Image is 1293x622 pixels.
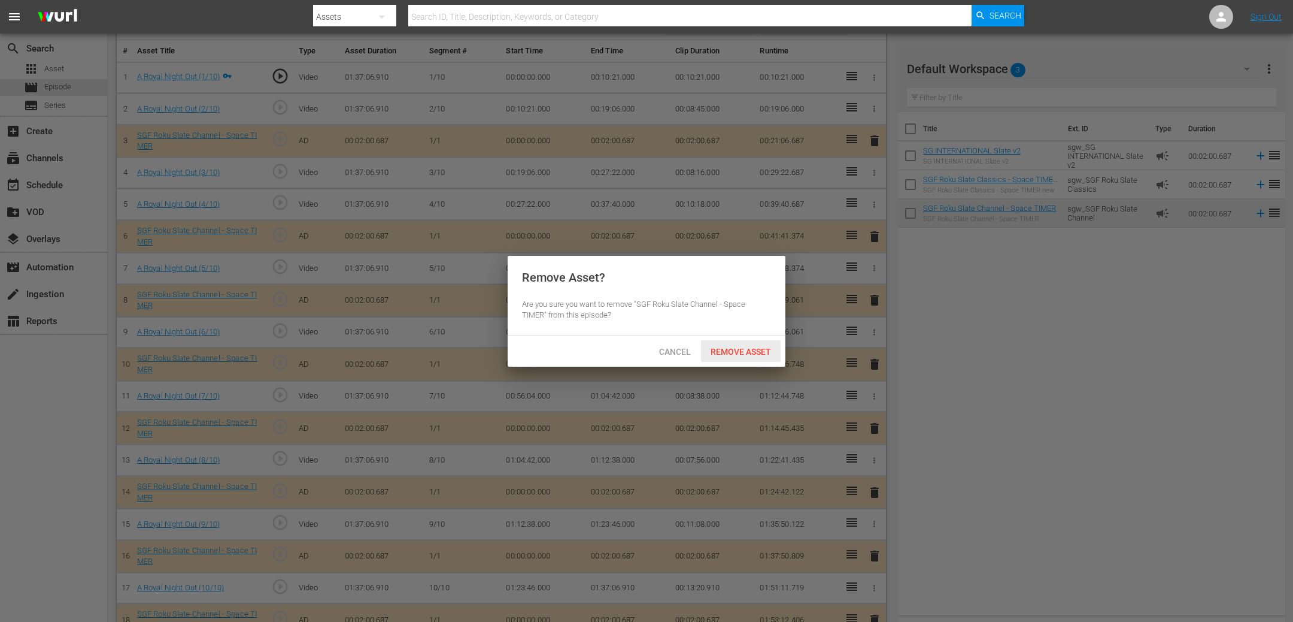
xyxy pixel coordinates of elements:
[522,270,605,285] div: Remove Asset?
[972,5,1024,26] button: Search
[990,5,1021,26] span: Search
[648,340,701,362] button: Cancel
[649,347,700,357] span: Cancel
[701,347,781,357] span: Remove Asset
[1250,12,1282,22] a: Sign Out
[29,3,86,31] img: ans4CAIJ8jUAAAAAAAAAAAAAAAAAAAAAAAAgQb4GAAAAAAAAAAAAAAAAAAAAAAAAJMjXAAAAAAAAAAAAAAAAAAAAAAAAgAT5G...
[7,10,22,24] span: menu
[701,340,781,362] button: Remove Asset
[522,299,771,321] div: Are you sure you want to remove "SGF Roku Slate Channel - Space TIMER" from this episode?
